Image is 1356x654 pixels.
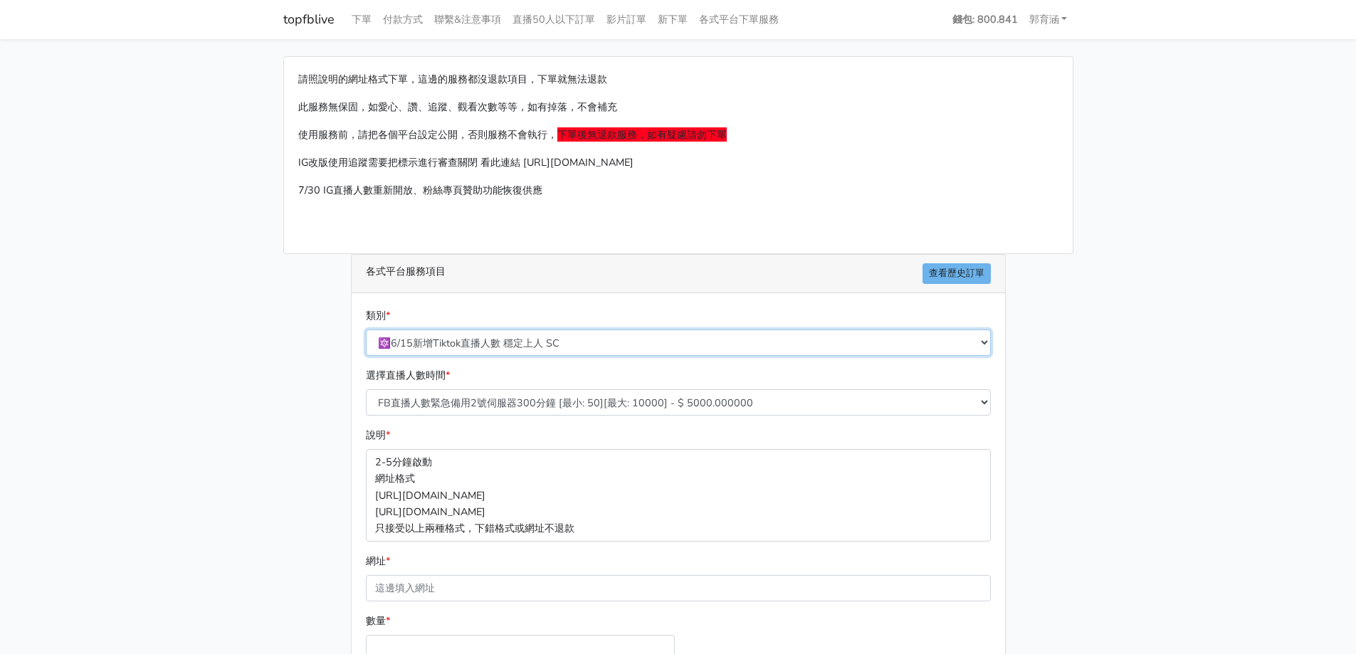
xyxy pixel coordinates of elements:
p: IG改版使用追蹤需要把標示進行審查關閉 看此連結 [URL][DOMAIN_NAME] [298,154,1058,171]
a: 直播50人以下訂單 [507,6,601,33]
p: 2-5分鐘啟動 網址格式 [URL][DOMAIN_NAME] [URL][DOMAIN_NAME] 只接受以上兩種格式，下錯格式或網址不退款 [366,449,991,541]
a: 查看歷史訂單 [923,263,991,284]
label: 類別 [366,307,390,324]
span: 下單後無退款服務，如有疑慮請勿下單 [557,127,727,142]
input: 這邊填入網址 [366,575,991,601]
p: 請照說明的網址格式下單，這邊的服務都沒退款項目，下單就無法退款 [298,71,1058,88]
a: 各式平台下單服務 [693,6,784,33]
a: 下單 [346,6,377,33]
a: 付款方式 [377,6,429,33]
label: 網址 [366,553,390,569]
a: 新下單 [652,6,693,33]
a: 聯繫&注意事項 [429,6,507,33]
label: 說明 [366,427,390,443]
a: topfblive [283,6,335,33]
label: 選擇直播人數時間 [366,367,450,384]
p: 此服務無保固，如愛心、讚、追蹤、觀看次數等等，如有掉落，不會補充 [298,99,1058,115]
p: 使用服務前，請把各個平台設定公開，否則服務不會執行， [298,127,1058,143]
a: 郭育涵 [1024,6,1073,33]
label: 數量 [366,613,390,629]
a: 影片訂單 [601,6,652,33]
strong: 錢包: 800.841 [952,12,1018,26]
p: 7/30 IG直播人數重新開放、粉絲專頁贊助功能恢復供應 [298,182,1058,199]
a: 錢包: 800.841 [947,6,1024,33]
div: 各式平台服務項目 [352,255,1005,293]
